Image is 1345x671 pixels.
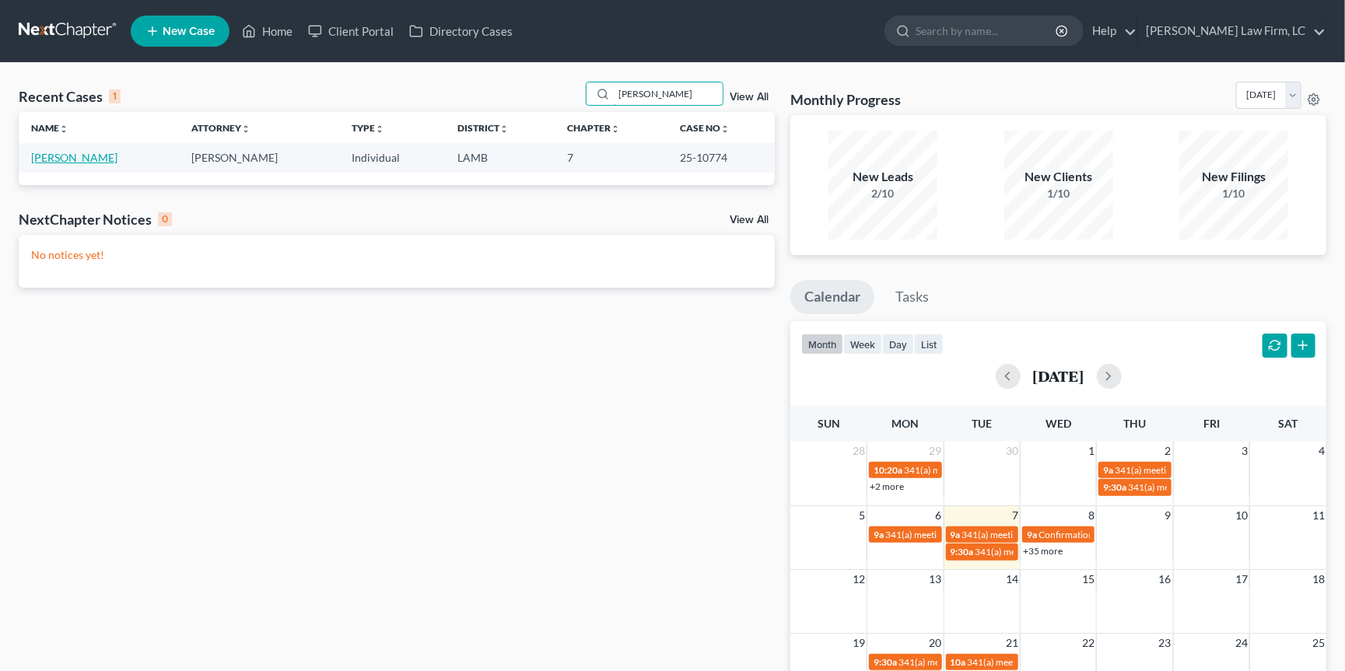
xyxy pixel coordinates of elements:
span: 6 [934,506,944,525]
a: Help [1084,17,1137,45]
span: Wed [1046,417,1071,430]
div: New Clients [1004,168,1113,186]
span: Mon [891,417,919,430]
span: 2 [1164,442,1173,460]
span: 9 [1164,506,1173,525]
a: Typeunfold_more [352,122,385,134]
div: 1 [109,89,121,103]
td: Individual [340,143,446,172]
span: 10a [951,656,966,668]
span: 1 [1087,442,1096,460]
a: Case Nounfold_more [680,122,730,134]
div: New Leads [828,168,937,186]
span: 341(a) meeting for [PERSON_NAME] & [PERSON_NAME] [975,546,1208,557]
span: 25 [1311,634,1326,652]
td: LAMB [445,143,555,172]
p: No notices yet! [31,247,762,263]
a: Directory Cases [401,17,520,45]
h3: Monthly Progress [790,90,901,109]
div: Recent Cases [19,87,121,106]
span: 30 [1004,442,1020,460]
a: Calendar [790,280,874,314]
span: 10:20a [874,464,902,476]
span: 15 [1081,570,1096,589]
a: +2 more [870,481,904,492]
span: 21 [1004,634,1020,652]
span: 7 [1011,506,1020,525]
span: Tue [972,417,992,430]
a: Chapterunfold_more [567,122,620,134]
button: week [843,334,882,355]
a: View All [730,92,769,103]
td: 7 [555,143,667,172]
span: Sun [818,417,840,430]
span: 3 [1240,442,1249,460]
span: 24 [1234,634,1249,652]
span: 10 [1234,506,1249,525]
span: 341(a) meeting for [PERSON_NAME] [885,529,1035,540]
span: 19 [851,634,867,652]
span: Thu [1124,417,1147,430]
i: unfold_more [499,124,509,134]
span: 9a [874,529,884,540]
span: 4 [1317,442,1326,460]
span: 20 [928,634,944,652]
span: Fri [1203,417,1220,430]
a: Client Portal [300,17,401,45]
a: Tasks [881,280,943,314]
a: Home [234,17,300,45]
span: 341(a) meeting for [PERSON_NAME] [904,464,1054,476]
div: New Filings [1179,168,1288,186]
td: [PERSON_NAME] [179,143,339,172]
div: 2/10 [828,186,937,201]
a: Attorneyunfold_more [191,122,250,134]
span: 11 [1311,506,1326,525]
a: View All [730,215,769,225]
span: 22 [1081,634,1096,652]
h2: [DATE] [1033,368,1084,384]
div: 0 [158,212,172,226]
span: 5 [857,506,867,525]
span: 341(a) meeting for [PERSON_NAME] [968,656,1118,668]
span: 9a [951,529,961,540]
span: 9:30a [1103,481,1126,493]
a: Districtunfold_more [457,122,509,134]
span: New Case [163,26,215,37]
span: 28 [851,442,867,460]
a: [PERSON_NAME] [31,151,117,164]
i: unfold_more [241,124,250,134]
span: 341(a) meeting for [PERSON_NAME] [1128,481,1278,493]
button: list [914,334,944,355]
span: 29 [928,442,944,460]
button: month [801,334,843,355]
span: 14 [1004,570,1020,589]
span: 17 [1234,570,1249,589]
span: 9a [1103,464,1113,476]
span: 9:30a [951,546,974,557]
i: unfold_more [720,124,730,134]
i: unfold_more [376,124,385,134]
div: NextChapter Notices [19,210,172,229]
div: 1/10 [1004,186,1113,201]
div: 1/10 [1179,186,1288,201]
span: 341(a) meeting for [PERSON_NAME] [1115,464,1265,476]
span: 16 [1158,570,1173,589]
span: 12 [851,570,867,589]
i: unfold_more [611,124,620,134]
td: 25-10774 [667,143,776,172]
span: 23 [1158,634,1173,652]
a: Nameunfold_more [31,122,68,134]
span: 18 [1311,570,1326,589]
button: day [882,334,914,355]
span: 8 [1087,506,1096,525]
span: 341(a) meeting for [PERSON_NAME] [962,529,1112,540]
span: 9:30a [874,656,897,668]
span: Confirmation hearing for [PERSON_NAME] [1039,529,1215,540]
a: [PERSON_NAME] Law Firm, LC [1138,17,1326,45]
span: 341(a) meeting for [PERSON_NAME] [898,656,1049,668]
span: 9a [1027,529,1037,540]
input: Search by name... [916,16,1058,45]
input: Search by name... [614,82,723,105]
i: unfold_more [59,124,68,134]
span: 13 [928,570,944,589]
